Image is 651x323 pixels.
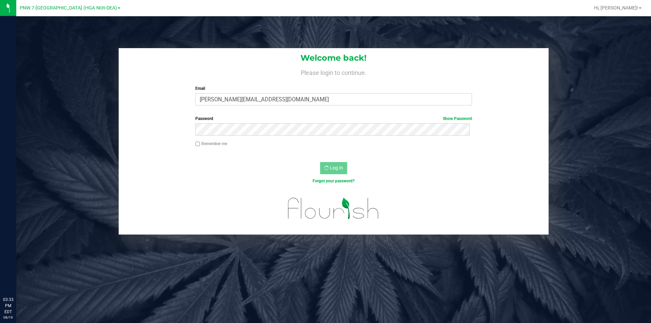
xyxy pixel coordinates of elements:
img: flourish_logo.svg [280,191,387,226]
label: Remember me [195,141,227,147]
p: 08/19 [3,315,13,320]
span: Password [195,116,213,121]
span: Hi, [PERSON_NAME]! [594,5,638,11]
span: Log In [330,165,343,170]
input: Remember me [195,142,200,146]
p: 03:33 PM EDT [3,297,13,315]
a: Forgot your password? [313,179,355,183]
h4: Please login to continue. [119,68,549,76]
label: Email [195,85,472,92]
a: Show Password [443,116,472,121]
span: PNW.7-[GEOGRAPHIC_DATA] (HGA Non-DEA) [20,5,117,11]
button: Log In [320,162,347,174]
h1: Welcome back! [119,54,549,62]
